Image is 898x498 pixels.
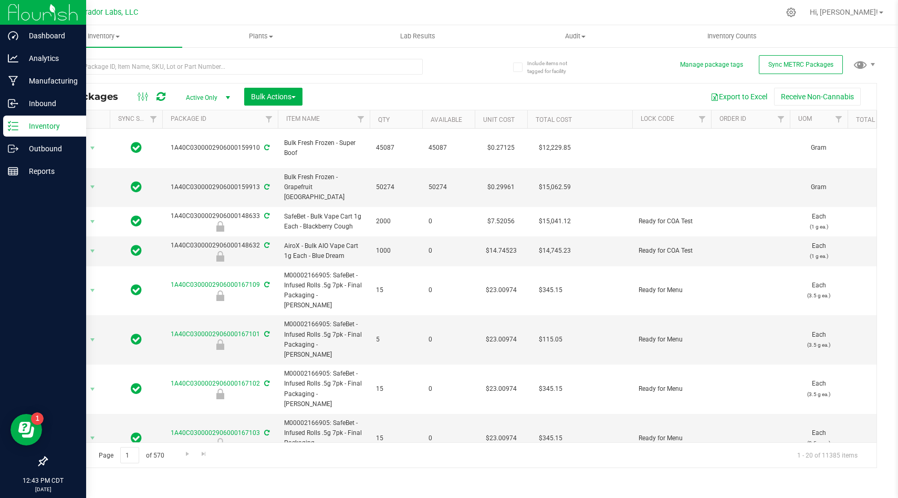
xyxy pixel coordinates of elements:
div: 1A40C0300002906000148632 [161,241,279,261]
div: 1A40C0300002906000159913 [161,182,279,192]
p: Outbound [18,142,81,155]
p: (1 g ea.) [796,222,841,232]
a: Filter [830,110,848,128]
inline-svg: Dashboard [8,30,18,41]
span: 0 [429,433,468,443]
span: $345.15 [534,381,568,397]
span: 50274 [429,182,468,192]
p: (1 g ea.) [796,251,841,261]
span: 15 [376,384,416,394]
span: Include items not tagged for facility [527,59,580,75]
span: 45087 [429,143,468,153]
a: Plants [182,25,339,47]
span: M00002166905: SafeBet - Infused Rolls .5g 7pk - Final Packaging - [PERSON_NAME] [284,319,363,360]
a: 1A40C0300002906000167102 [171,380,260,387]
span: Lab Results [386,32,450,41]
div: 1A40C0300002906000159910 [161,143,279,153]
span: Each [796,428,841,448]
div: Ready for Menu [161,339,279,350]
span: Audit [497,32,653,41]
td: $23.00974 [475,266,527,316]
span: 15 [376,433,416,443]
p: (3.5 g ea.) [796,340,841,350]
inline-svg: Outbound [8,143,18,154]
span: Gram [796,182,841,192]
p: (3.5 g ea.) [796,438,841,448]
input: 1 [120,447,139,463]
span: In Sync [131,283,142,297]
span: $14,745.23 [534,243,576,258]
span: Each [796,281,841,300]
span: $345.15 [534,283,568,298]
inline-svg: Manufacturing [8,76,18,86]
input: Search Package ID, Item Name, SKU, Lot or Part Number... [46,59,423,75]
span: select [86,283,99,298]
span: Each [796,241,841,261]
span: 1 - 20 of 11385 items [789,447,866,463]
span: Page of 570 [90,447,173,463]
button: Bulk Actions [244,88,302,106]
p: (3.5 g ea.) [796,389,841,399]
span: select [86,431,99,445]
span: M00002166905: SafeBet - Infused Rolls .5g 7pk - Final Packaging - [PERSON_NAME] [284,369,363,409]
span: Sync from Compliance System [263,281,269,288]
span: Sync from Compliance System [263,212,269,220]
iframe: Resource center [11,414,42,445]
span: 0 [429,216,468,226]
span: In Sync [131,381,142,396]
a: Go to the next page [180,447,195,461]
span: 2000 [376,216,416,226]
a: Sync Status [118,115,159,122]
span: Ready for Menu [639,335,705,345]
span: M00002166905: SafeBet - Infused Rolls .5g 7pk - Final Packaging - [PERSON_NAME] [284,271,363,311]
a: 1A40C0300002906000167103 [171,429,260,437]
span: $345.15 [534,431,568,446]
span: Sync from Compliance System [263,429,269,437]
span: Hi, [PERSON_NAME]! [810,8,878,16]
a: Unit Cost [483,116,515,123]
span: $12,229.85 [534,140,576,155]
span: 0 [429,335,468,345]
div: Manage settings [785,7,798,17]
span: Ready for Menu [639,384,705,394]
a: Lab Results [339,25,496,47]
span: select [86,244,99,258]
span: 0 [429,285,468,295]
p: Manufacturing [18,75,81,87]
a: Go to the last page [196,447,212,461]
span: select [86,180,99,194]
a: Filter [694,110,711,128]
span: SafeBet - Bulk Vape Cart 1g Each - Blackberry Cough [284,212,363,232]
span: In Sync [131,180,142,194]
p: Inbound [18,97,81,110]
a: Order Id [719,115,746,122]
span: In Sync [131,332,142,347]
a: Total Cost [536,116,572,123]
span: $15,041.12 [534,214,576,229]
span: $115.05 [534,332,568,347]
a: 1A40C0300002906000167109 [171,281,260,288]
span: select [86,214,99,229]
span: Gram [796,143,841,153]
span: In Sync [131,431,142,445]
span: Bulk Fresh Frozen - Super Boof [284,138,363,158]
td: $14.74523 [475,236,527,266]
span: Bulk Actions [251,92,296,101]
p: Inventory [18,120,81,132]
inline-svg: Inventory [8,121,18,131]
a: Inventory [25,25,182,47]
span: Sync METRC Packages [768,61,833,68]
a: Filter [772,110,790,128]
div: Ready for COA Test [161,251,279,262]
span: select [86,141,99,155]
a: Filter [260,110,278,128]
a: Audit [496,25,653,47]
span: Curador Labs, LLC [76,8,138,17]
span: 15 [376,285,416,295]
a: Package ID [171,115,206,122]
span: Ready for COA Test [639,216,705,226]
td: $23.00974 [475,315,527,365]
a: Filter [145,110,162,128]
span: M00002166905: SafeBet - Infused Rolls .5g 7pk - Final Packaging - [PERSON_NAME] [284,418,363,459]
